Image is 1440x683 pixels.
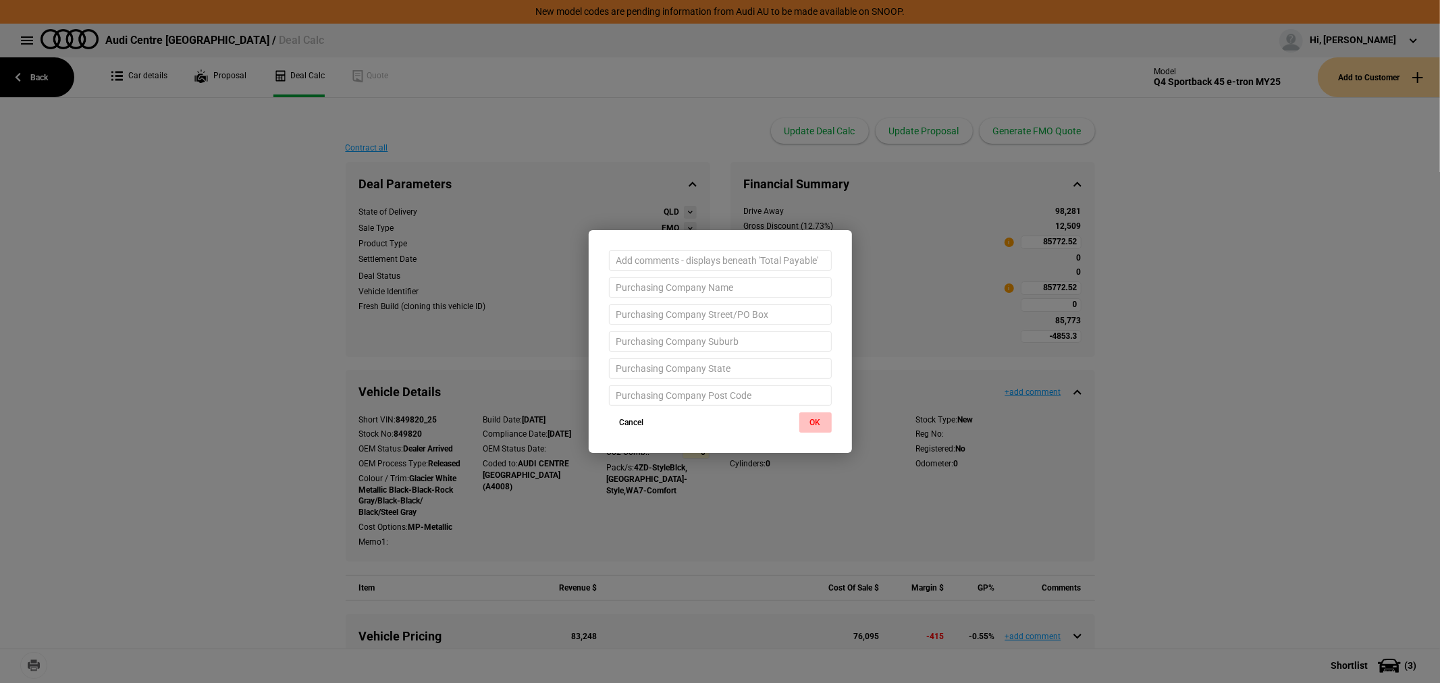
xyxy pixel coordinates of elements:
[799,412,832,433] button: OK
[609,412,655,433] button: Cancel
[609,331,832,352] input: Purchasing Company Suburb
[609,358,832,379] input: Purchasing Company State
[609,304,832,325] input: Purchasing Company Street/PO Box
[609,385,832,406] input: Purchasing Company Post Code
[609,277,832,298] input: Purchasing Company Name
[609,250,832,271] input: Add comments - displays beneath 'Total Payable'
